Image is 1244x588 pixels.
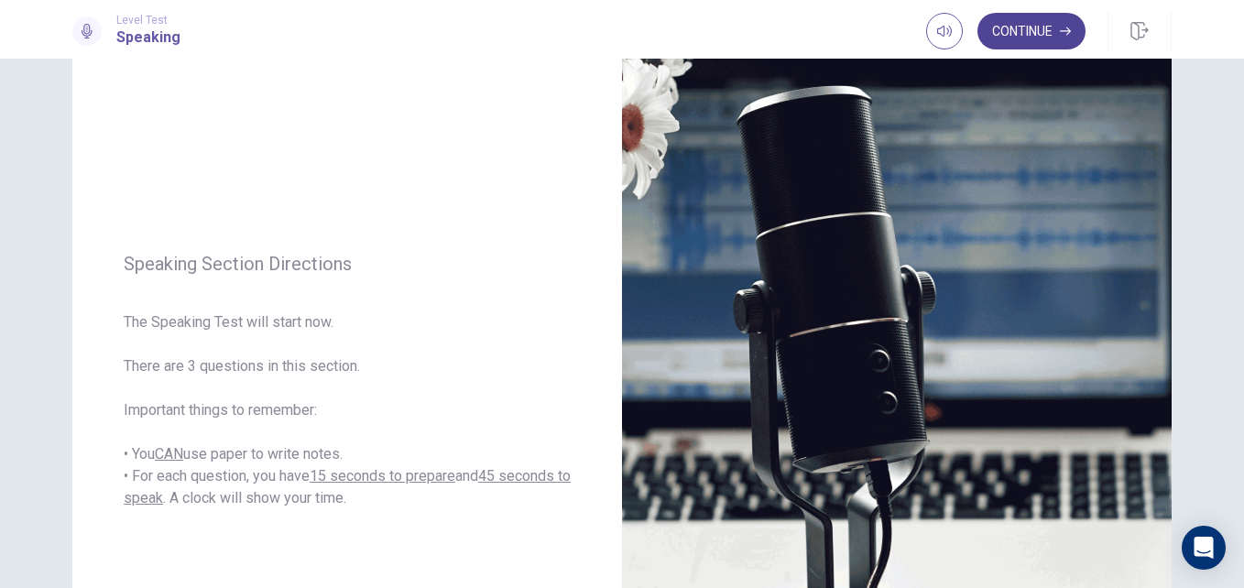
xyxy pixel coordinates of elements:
[124,253,571,275] span: Speaking Section Directions
[310,467,455,485] u: 15 seconds to prepare
[116,27,180,49] h1: Speaking
[1182,526,1226,570] div: Open Intercom Messenger
[155,445,183,463] u: CAN
[124,311,571,509] span: The Speaking Test will start now. There are 3 questions in this section. Important things to reme...
[977,13,1086,49] button: Continue
[116,14,180,27] span: Level Test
